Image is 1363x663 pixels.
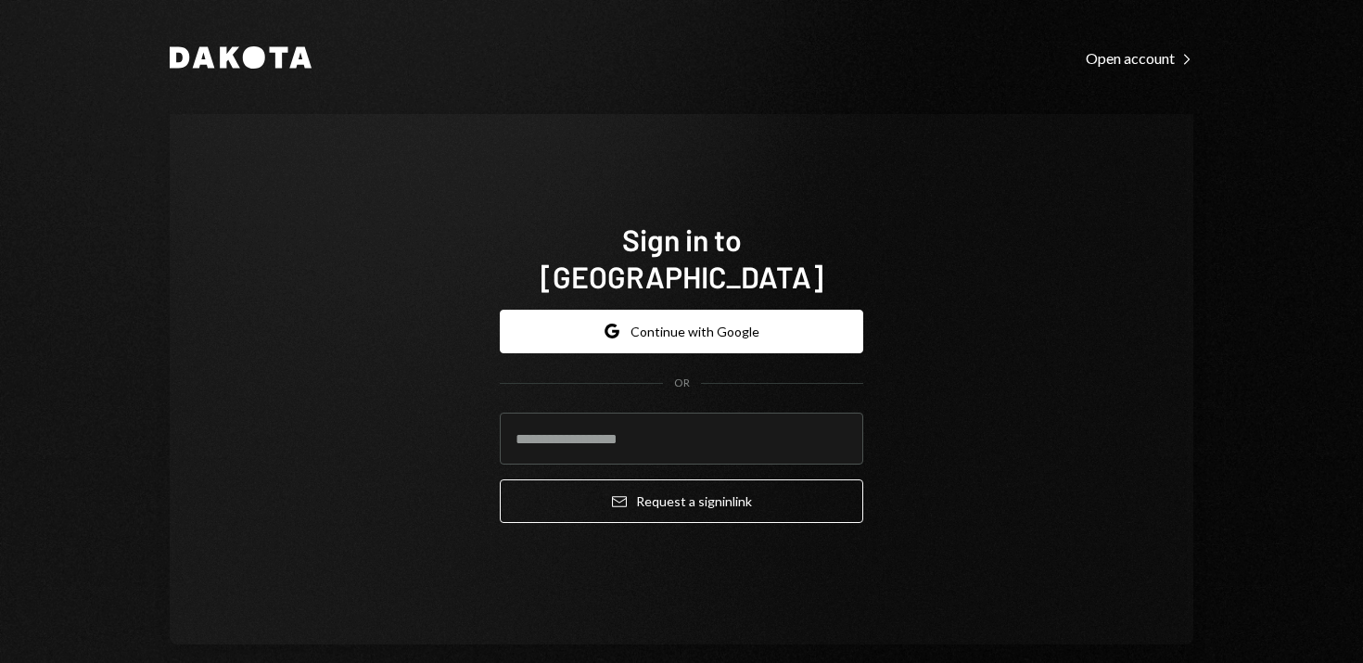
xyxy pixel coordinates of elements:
[1086,49,1193,68] div: Open account
[500,479,863,523] button: Request a signinlink
[1086,47,1193,68] a: Open account
[500,221,863,295] h1: Sign in to [GEOGRAPHIC_DATA]
[500,310,863,353] button: Continue with Google
[674,376,690,391] div: OR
